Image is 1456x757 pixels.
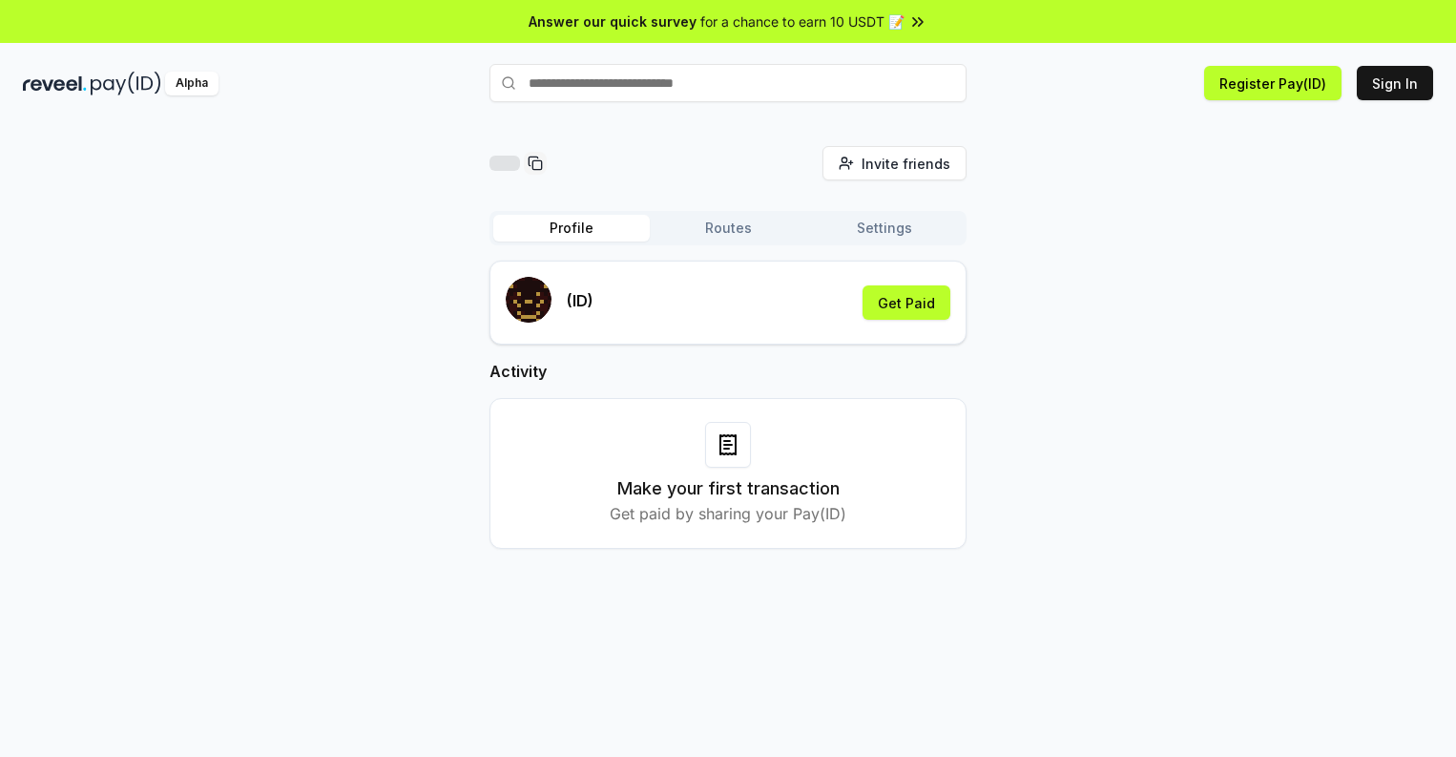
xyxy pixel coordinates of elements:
[165,72,218,95] div: Alpha
[493,215,650,242] button: Profile
[610,502,846,525] p: Get paid by sharing your Pay(ID)
[489,360,967,383] h2: Activity
[863,285,950,320] button: Get Paid
[23,72,87,95] img: reveel_dark
[1204,66,1342,100] button: Register Pay(ID)
[529,11,697,32] span: Answer our quick survey
[1357,66,1433,100] button: Sign In
[700,11,905,32] span: for a chance to earn 10 USDT 📝
[91,72,161,95] img: pay_id
[862,154,950,174] span: Invite friends
[650,215,806,242] button: Routes
[806,215,963,242] button: Settings
[567,289,593,312] p: (ID)
[822,146,967,180] button: Invite friends
[617,475,840,502] h3: Make your first transaction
